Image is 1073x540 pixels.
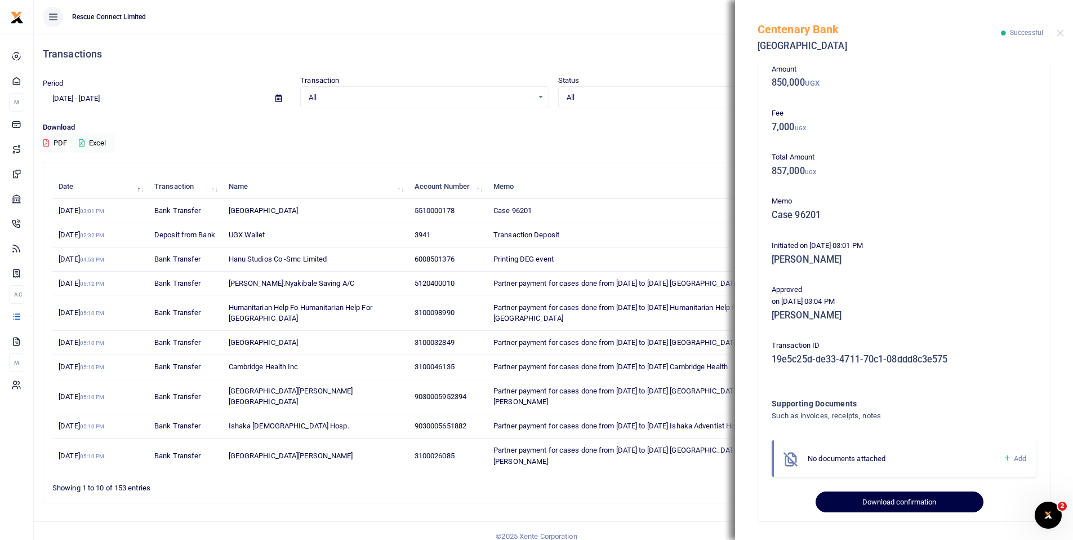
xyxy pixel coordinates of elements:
span: [DATE] [59,255,104,263]
span: Partner payment for cases done from [DATE] to [DATE] [GEOGRAPHIC_DATA] [493,279,740,287]
small: 03:01 PM [80,208,105,214]
span: Hanu Studios Co -Smc Limited [229,255,327,263]
h5: 19e5c25d-de33-4711-70c1-08ddd8c3e575 [772,354,1036,365]
span: All [309,92,532,103]
span: Partner payment for cases done from [DATE] to [DATE] [GEOGRAPHIC_DATA][PERSON_NAME] [493,387,740,406]
p: Transaction ID [772,340,1036,352]
th: Date: activate to sort column descending [52,175,148,199]
span: [DATE] [59,231,104,239]
small: UGX [805,79,820,87]
span: Bank Transfer [154,362,201,371]
span: 3100032849 [415,338,455,347]
button: Download confirmation [816,492,983,513]
span: [GEOGRAPHIC_DATA] [229,206,299,215]
span: All [567,92,790,103]
th: Account Number: activate to sort column ascending [408,175,487,199]
small: UGX [795,125,806,131]
span: [DATE] [59,392,104,401]
h5: 857,000 [772,166,1036,177]
span: [DATE] [59,308,104,317]
span: Partner payment for cases done from [DATE] to [DATE] Humanitarian Help for [GEOGRAPHIC_DATA] [493,303,741,323]
p: Approved [772,284,1036,296]
span: 2 [1058,502,1067,511]
span: [DATE] [59,338,104,347]
span: 3941 [415,231,430,239]
span: [GEOGRAPHIC_DATA] [229,338,299,347]
span: 3100098990 [415,308,455,317]
span: Humanitarian Help Fo Humanitarian Help For [GEOGRAPHIC_DATA] [229,303,372,323]
span: [GEOGRAPHIC_DATA][PERSON_NAME] [GEOGRAPHIC_DATA] [229,387,353,406]
li: M [9,93,24,112]
span: [DATE] [59,279,104,287]
th: Memo: activate to sort column ascending [487,175,800,199]
h5: [PERSON_NAME] [772,310,1036,321]
span: [DATE] [59,206,104,215]
span: [PERSON_NAME].Nyakibale Saving A/C [229,279,354,287]
p: Memo [772,196,1036,207]
small: 05:10 PM [80,394,105,400]
h4: Supporting Documents [772,397,991,410]
small: UGX [805,169,816,175]
label: Transaction [300,75,339,86]
th: Name: activate to sort column ascending [222,175,408,199]
a: Add [1003,452,1026,465]
span: Bank Transfer [154,422,201,430]
span: UGX Wallet [229,231,265,239]
span: 3100026085 [415,452,455,460]
button: Close [619,528,631,539]
span: Add [1014,454,1026,463]
span: Partner payment for cases done from [DATE] to [DATE] Ishaka Adventist Hospital [493,422,753,430]
p: Initiated on [DATE] 03:01 PM [772,240,1036,252]
span: Transaction Deposit [493,231,559,239]
h5: Case 96201 [772,210,1036,221]
h5: [GEOGRAPHIC_DATA] [758,41,1001,52]
small: 05:10 PM [80,423,105,430]
small: 05:10 PM [80,340,105,346]
span: Bank Transfer [154,279,201,287]
span: 6008501376 [415,255,455,263]
small: 05:10 PM [80,453,105,459]
p: Amount [772,64,1036,76]
span: [DATE] [59,422,104,430]
label: Status [558,75,580,86]
span: [GEOGRAPHIC_DATA][PERSON_NAME] [229,452,353,460]
span: Bank Transfer [154,452,201,460]
button: Close [1057,29,1064,37]
h5: 7,000 [772,122,1036,133]
span: Deposit from Bank [154,231,215,239]
span: Bank Transfer [154,308,201,317]
span: Partner payment for cases done from [DATE] to [DATE] [GEOGRAPHIC_DATA] [493,338,740,347]
input: select period [43,89,266,108]
small: 05:10 PM [80,310,105,316]
span: Partner payment for cases done from [DATE] to [DATE] Cambridge Health [493,362,728,371]
small: 04:53 PM [80,256,105,263]
span: 9030005651882 [415,422,466,430]
iframe: Intercom live chat [1035,502,1062,529]
span: Printing DEG event [493,255,554,263]
small: 02:32 PM [80,232,105,238]
span: [DATE] [59,452,104,460]
small: 05:12 PM [80,281,105,287]
h5: Centenary Bank [758,23,1001,36]
span: Bank Transfer [154,338,201,347]
span: Case 96201 [493,206,532,215]
th: Transaction: activate to sort column ascending [148,175,222,199]
span: 3100046135 [415,362,455,371]
span: [DATE] [59,362,104,371]
span: Bank Transfer [154,255,201,263]
h4: Such as invoices, receipts, notes [772,410,991,422]
button: Excel [69,134,115,153]
label: Period [43,78,64,89]
img: logo-small [10,11,24,24]
p: Download [43,122,1064,134]
span: Cambridge Health Inc [229,362,299,371]
span: Bank Transfer [154,206,201,215]
li: Ac [9,285,24,304]
span: Successful [1010,29,1043,37]
span: Partner payment for cases done from [DATE] to [DATE] [GEOGRAPHIC_DATA][PERSON_NAME] [493,446,740,466]
div: Showing 1 to 10 of 153 entries [52,476,465,494]
span: No documents attached [808,454,885,463]
span: 9030005952394 [415,392,466,401]
span: Rescue Connect Limited [68,12,150,22]
p: Fee [772,108,1036,119]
